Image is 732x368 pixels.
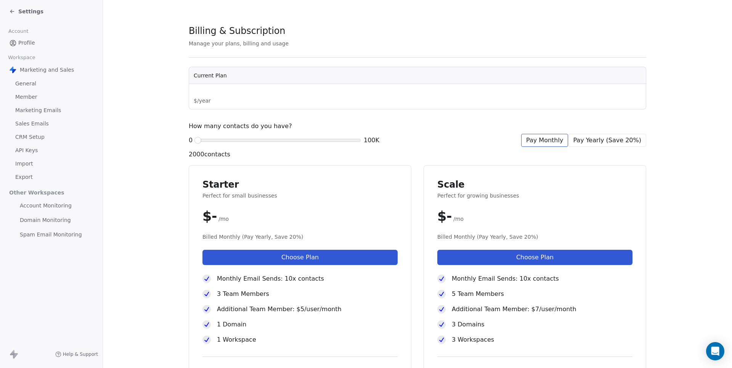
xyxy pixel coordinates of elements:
[6,117,96,130] a: Sales Emails
[189,25,285,37] span: Billing & Subscription
[202,250,398,265] button: Choose Plan
[452,289,504,299] span: 5 Team Members
[437,209,452,224] span: $ -
[55,351,98,357] a: Help & Support
[9,8,43,15] a: Settings
[6,104,96,117] a: Marketing Emails
[6,171,96,183] a: Export
[437,192,632,199] span: Perfect for growing businesses
[15,146,38,154] span: API Keys
[217,335,256,344] span: 1 Workspace
[189,67,646,84] th: Current Plan
[202,192,398,199] span: Perfect for small businesses
[5,26,32,37] span: Account
[9,66,17,74] img: Swipe%20One%20Logo%201-1.svg
[15,106,61,114] span: Marketing Emails
[15,120,49,128] span: Sales Emails
[6,77,96,90] a: General
[573,136,641,145] span: Pay Yearly (Save 20%)
[202,179,398,190] span: Starter
[452,320,485,329] span: 3 Domains
[189,150,230,159] span: 2000 contacts
[452,335,494,344] span: 3 Workspaces
[217,305,342,314] span: Additional Team Member: $5/user/month
[218,215,229,223] span: /mo
[20,202,72,209] span: Account Monitoring
[15,133,45,141] span: CRM Setup
[526,136,563,145] span: Pay Monthly
[20,216,71,224] span: Domain Monitoring
[217,289,269,299] span: 3 Team Members
[452,305,576,314] span: Additional Team Member: $7/user/month
[20,66,74,74] span: Marketing and Sales
[15,93,37,101] span: Member
[6,131,96,143] a: CRM Setup
[437,233,632,241] span: Billed Monthly (Pay Yearly, Save 20%)
[15,80,36,88] span: General
[6,157,96,170] a: Import
[20,231,82,238] span: Spam Email Monitoring
[194,97,599,104] span: $ / year
[6,91,96,103] a: Member
[6,186,67,199] span: Other Workspaces
[18,8,43,15] span: Settings
[217,320,246,329] span: 1 Domain
[202,233,398,241] span: Billed Monthly (Pay Yearly, Save 20%)
[202,209,217,224] span: $ -
[15,173,33,181] span: Export
[189,136,193,145] span: 0
[18,39,35,47] span: Profile
[189,40,289,47] span: Manage your plans, billing and usage
[453,215,464,223] span: /mo
[63,351,98,357] span: Help & Support
[217,274,324,283] span: Monthly Email Sends: 10x contacts
[364,136,379,145] span: 100K
[6,37,96,49] a: Profile
[452,274,559,283] span: Monthly Email Sends: 10x contacts
[437,179,632,190] span: Scale
[437,250,632,265] button: Choose Plan
[6,144,96,157] a: API Keys
[5,52,39,63] span: Workspace
[15,160,33,168] span: Import
[189,122,292,131] span: How many contacts do you have?
[706,342,724,360] div: Open Intercom Messenger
